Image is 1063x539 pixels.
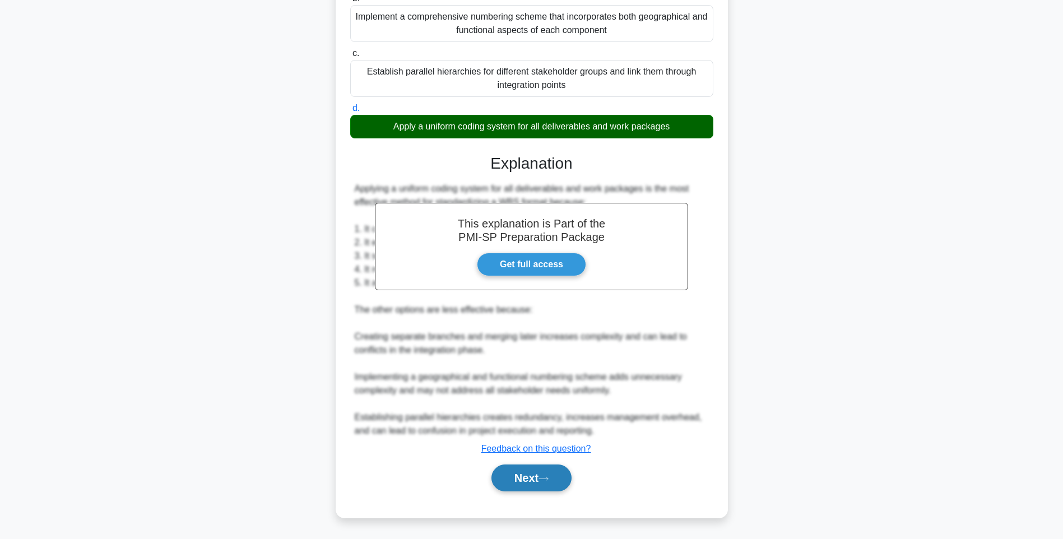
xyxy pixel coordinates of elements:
a: Feedback on this question? [481,444,591,453]
button: Next [491,464,572,491]
a: Get full access [477,253,586,276]
span: d. [352,103,360,113]
div: Implement a comprehensive numbering scheme that incorporates both geographical and functional asp... [350,5,713,42]
span: c. [352,48,359,58]
div: Apply a uniform coding system for all deliverables and work packages [350,115,713,138]
div: Establish parallel hierarchies for different stakeholder groups and link them through integration... [350,60,713,97]
div: Applying a uniform coding system for all deliverables and work packages is the most effective met... [355,182,709,438]
h3: Explanation [357,154,707,173]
